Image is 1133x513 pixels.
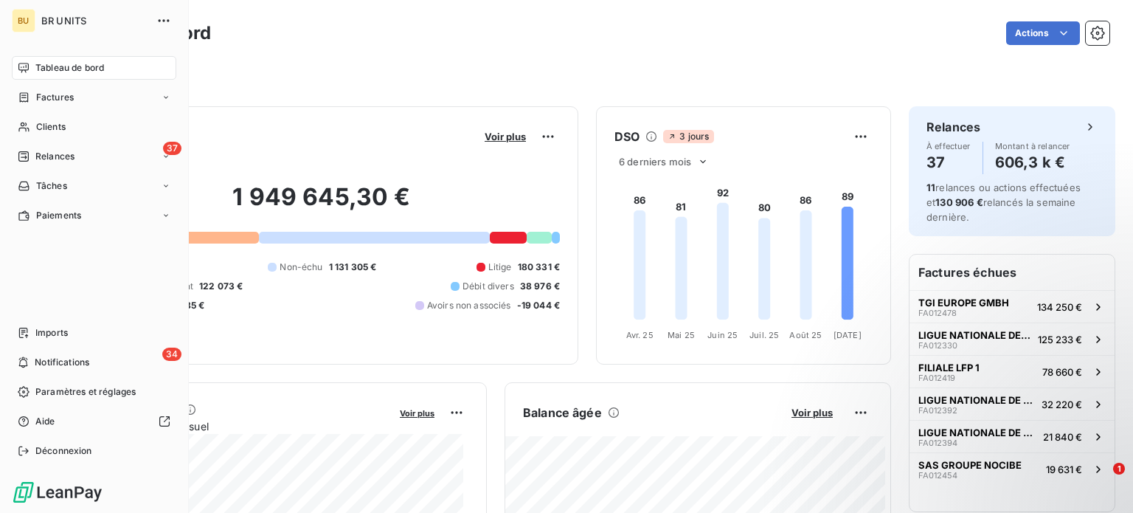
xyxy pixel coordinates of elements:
[162,348,181,361] span: 34
[280,261,322,274] span: Non-échu
[41,15,148,27] span: BR UNITS
[12,9,35,32] div: BU
[918,341,957,350] span: FA012330
[36,120,66,134] span: Clients
[918,329,1032,341] span: LIGUE NATIONALE DE RUGBY
[918,309,957,317] span: FA012478
[35,444,92,458] span: Déconnexion
[83,419,389,434] span: Chiffre d'affaires mensuel
[909,290,1115,323] button: TGI EUROPE GMBHFA012478134 250 €
[995,151,1070,174] h4: 606,3 k €
[400,408,434,419] span: Voir plus
[517,299,560,312] span: -19 044 €
[36,179,67,193] span: Tâches
[83,182,560,227] h2: 1 949 645,30 €
[926,118,980,136] h6: Relances
[707,330,738,340] tspan: Juin 25
[909,255,1115,290] h6: Factures échues
[909,323,1115,355] button: LIGUE NATIONALE DE RUGBYFA012330125 233 €
[199,280,243,293] span: 122 073 €
[35,326,68,340] span: Imports
[926,182,935,193] span: 11
[1006,21,1080,45] button: Actions
[614,128,640,145] h6: DSO
[518,261,560,274] span: 180 331 €
[35,415,55,428] span: Aide
[626,330,654,340] tspan: Avr. 25
[995,142,1070,151] span: Montant à relancer
[1042,366,1082,378] span: 78 660 €
[520,280,560,293] span: 38 976 €
[12,481,103,504] img: Logo LeanPay
[791,407,833,419] span: Voir plus
[480,130,530,143] button: Voir plus
[395,406,439,419] button: Voir plus
[909,355,1115,388] button: FILIALE LFP 1FA01241978 660 €
[926,151,971,174] h4: 37
[1038,334,1082,345] span: 125 233 €
[918,362,980,373] span: FILIALE LFP 1
[35,356,89,369] span: Notifications
[35,61,104,75] span: Tableau de bord
[787,406,837,419] button: Voir plus
[485,131,526,142] span: Voir plus
[36,91,74,104] span: Factures
[329,261,377,274] span: 1 131 305 €
[488,261,512,274] span: Litige
[619,156,691,168] span: 6 derniers mois
[935,196,983,208] span: 130 906 €
[838,370,1133,473] iframe: Intercom notifications message
[1113,463,1125,475] span: 1
[36,209,81,222] span: Paiements
[1037,301,1082,313] span: 134 250 €
[163,142,181,155] span: 37
[12,410,176,433] a: Aide
[749,330,779,340] tspan: Juil. 25
[918,297,1009,309] span: TGI EUROPE GMBH
[35,150,75,163] span: Relances
[926,182,1081,223] span: relances ou actions effectuées et relancés la semaine dernière.
[789,330,822,340] tspan: Août 25
[523,404,602,421] h6: Balance âgée
[35,385,136,399] span: Paramètres et réglages
[834,330,862,340] tspan: [DATE]
[462,280,514,293] span: Débit divers
[918,471,957,480] span: FA012454
[427,299,511,312] span: Avoirs non associés
[926,142,971,151] span: À effectuer
[1083,463,1118,498] iframe: Intercom live chat
[668,330,695,340] tspan: Mai 25
[663,130,713,143] span: 3 jours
